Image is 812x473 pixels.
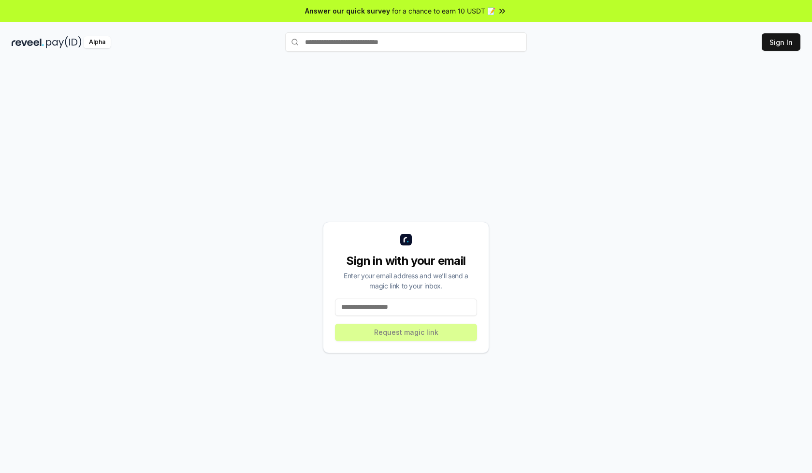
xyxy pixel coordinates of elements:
[12,36,44,48] img: reveel_dark
[305,6,390,16] span: Answer our quick survey
[400,234,412,245] img: logo_small
[762,33,800,51] button: Sign In
[46,36,82,48] img: pay_id
[392,6,495,16] span: for a chance to earn 10 USDT 📝
[335,253,477,269] div: Sign in with your email
[84,36,111,48] div: Alpha
[335,271,477,291] div: Enter your email address and we’ll send a magic link to your inbox.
